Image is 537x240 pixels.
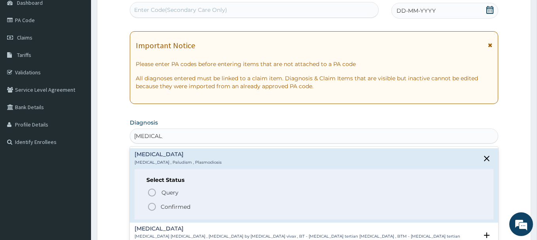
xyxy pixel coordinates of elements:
span: Claims [17,34,32,41]
div: Minimize live chat window [130,4,149,23]
span: We're online! [46,70,109,150]
h1: Important Notice [136,41,195,50]
i: open select status [482,231,491,240]
h6: Select Status [146,177,482,183]
p: All diagnoses entered must be linked to a claim item. Diagnosis & Claim Items that are visible bu... [136,74,492,90]
div: Enter Code(Secondary Care Only) [134,6,227,14]
label: Diagnosis [130,119,158,127]
span: Query [161,189,178,197]
img: d_794563401_company_1708531726252_794563401 [15,40,32,59]
div: Chat with us now [41,44,133,55]
textarea: Type your message and hit 'Enter' [4,158,151,185]
p: [MEDICAL_DATA] , Paludism , Plasmodiosis [135,160,222,165]
span: Tariffs [17,51,31,59]
i: close select status [482,154,491,163]
h4: [MEDICAL_DATA] [135,151,222,157]
p: Please enter PA codes before entering items that are not attached to a PA code [136,60,492,68]
i: status option filled [147,202,157,212]
i: status option query [147,188,157,197]
span: DD-MM-YYYY [397,7,436,15]
h4: [MEDICAL_DATA] [135,226,478,232]
p: Confirmed [161,203,190,211]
